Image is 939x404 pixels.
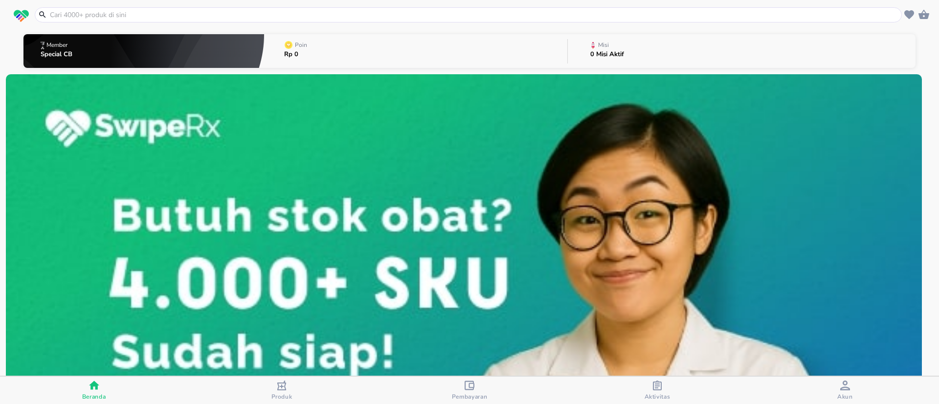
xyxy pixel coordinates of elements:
[14,10,29,22] img: logo_swiperx_s.bd005f3b.svg
[49,10,899,20] input: Cari 4000+ produk di sini
[46,42,67,48] p: Member
[295,42,307,48] p: Poin
[568,32,916,70] button: Misi0 Misi Aktif
[751,377,939,404] button: Akun
[23,32,264,70] button: MemberSpecial CB
[271,393,292,401] span: Produk
[264,32,567,70] button: PoinRp 0
[82,393,106,401] span: Beranda
[590,51,624,58] p: 0 Misi Aktif
[645,393,671,401] span: Aktivitas
[41,51,72,58] p: Special CB
[188,377,376,404] button: Produk
[376,377,563,404] button: Pembayaran
[837,393,853,401] span: Akun
[284,51,309,58] p: Rp 0
[598,42,609,48] p: Misi
[452,393,488,401] span: Pembayaran
[563,377,751,404] button: Aktivitas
